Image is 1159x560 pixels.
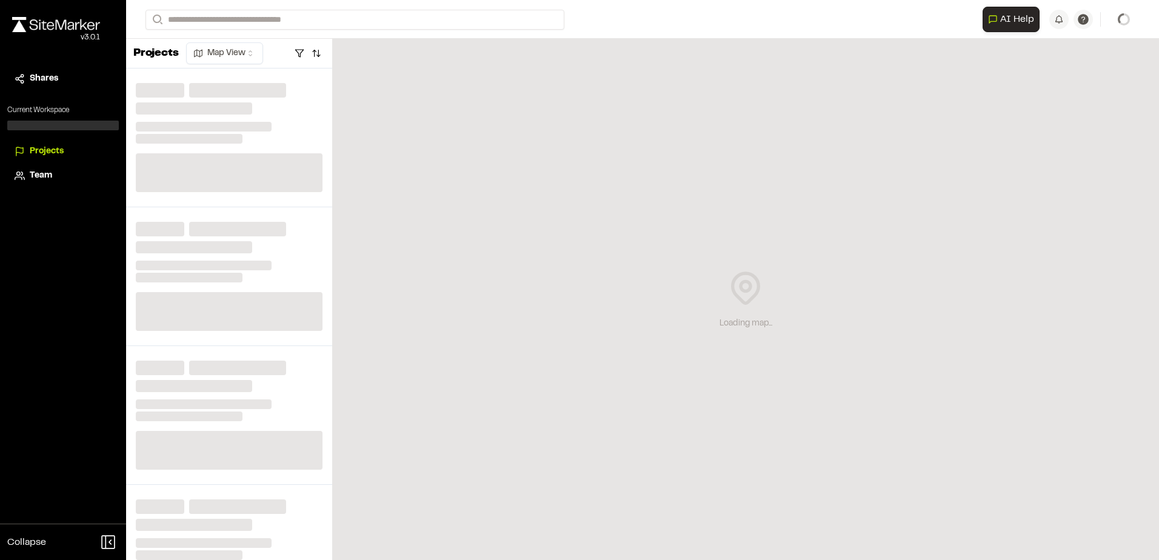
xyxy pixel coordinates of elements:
[30,145,64,158] span: Projects
[720,317,772,330] div: Loading map...
[7,105,119,116] p: Current Workspace
[12,32,100,43] div: Oh geez...please don't...
[30,169,52,182] span: Team
[30,72,58,85] span: Shares
[1000,12,1034,27] span: AI Help
[133,45,179,62] p: Projects
[15,169,112,182] a: Team
[15,72,112,85] a: Shares
[15,145,112,158] a: Projects
[12,17,100,32] img: rebrand.png
[983,7,1040,32] button: Open AI Assistant
[7,535,46,550] span: Collapse
[983,7,1044,32] div: Open AI Assistant
[145,10,167,30] button: Search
